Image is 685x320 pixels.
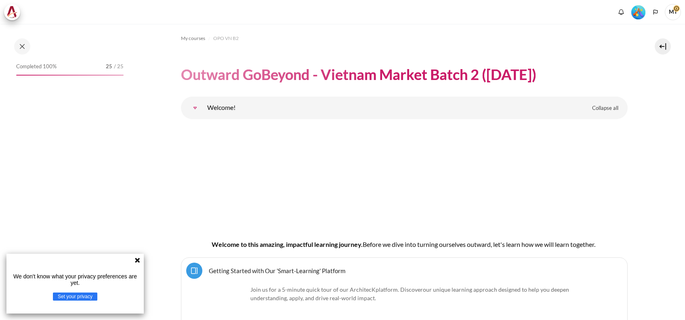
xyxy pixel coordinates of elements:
div: Show notification window with no new notifications [615,6,627,18]
nav: Navigation bar [181,32,628,45]
span: My courses [181,35,205,42]
button: Languages [649,6,662,18]
a: Level #5 [628,4,649,19]
span: Collapse all [592,104,618,112]
span: OPO VN B2 [213,35,239,42]
a: User menu [665,4,681,20]
img: Level #5 [631,5,645,19]
h4: Welcome to this amazing, impactful learning journey. [207,240,602,249]
span: / 25 [114,63,124,71]
div: Level #5 [631,4,645,19]
p: We don't know what your privacy preferences are yet. [10,273,141,286]
a: My courses [181,34,205,43]
p: Join us for a 5-minute quick tour of our ArchitecK platform. Discover [207,285,601,302]
span: efore we dive into turning ourselves outward, let's learn how we will learn together. [367,240,595,248]
a: Getting Started with Our 'Smart-Learning' Platform [209,267,345,274]
h1: Outward GoBeyond - Vietnam Market Batch 2 ([DATE]) [181,65,536,84]
a: Collapse all [586,101,624,115]
span: . [250,286,569,301]
a: OPO VN B2 [213,34,239,43]
img: Architeck [6,6,18,18]
button: Set your privacy [53,293,97,301]
span: B [363,240,367,248]
span: MT [665,4,681,20]
span: 25 [106,63,112,71]
a: Welcome! [187,100,203,116]
span: our unique learning approach designed to help you deepen understanding, apply, and drive real-wor... [250,286,569,301]
a: Architeck Architeck [4,4,24,20]
span: Completed 100% [16,63,57,71]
